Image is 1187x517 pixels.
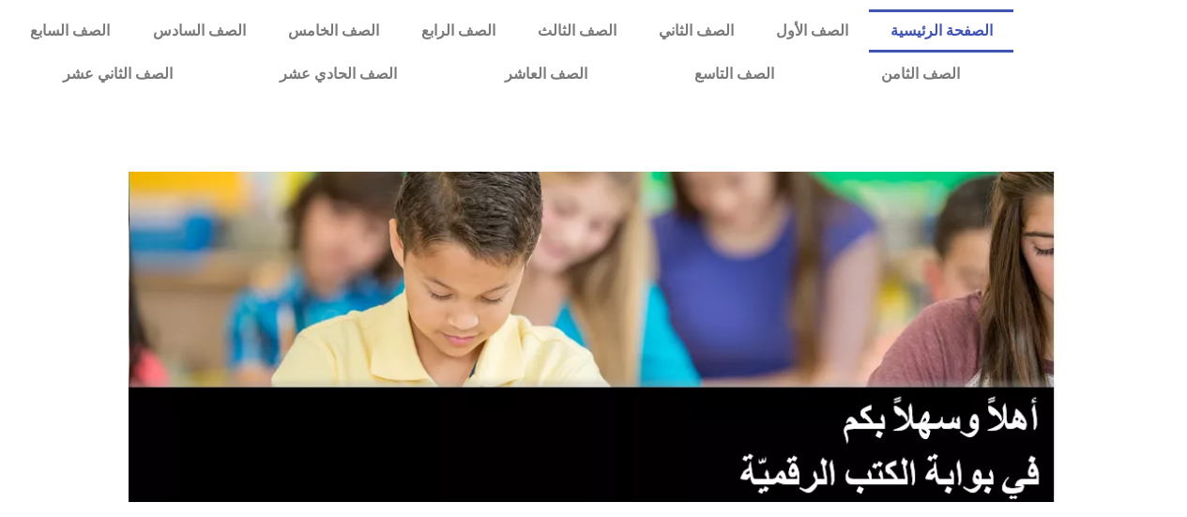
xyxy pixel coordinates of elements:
a: الصف السادس [131,9,266,53]
a: الصفحة الرئيسية [869,9,1013,53]
a: الصف الثاني عشر [9,53,226,96]
a: الصف السابع [9,9,131,53]
a: الصف الثالث [516,9,637,53]
a: الصف الخامس [266,9,400,53]
a: الصف الثاني [637,9,754,53]
a: الصف العاشر [451,53,641,96]
a: الصف التاسع [641,53,828,96]
a: الصف الأول [754,9,869,53]
a: الصف الرابع [400,9,516,53]
a: الصف الثامن [828,53,1013,96]
a: الصف الحادي عشر [226,53,450,96]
